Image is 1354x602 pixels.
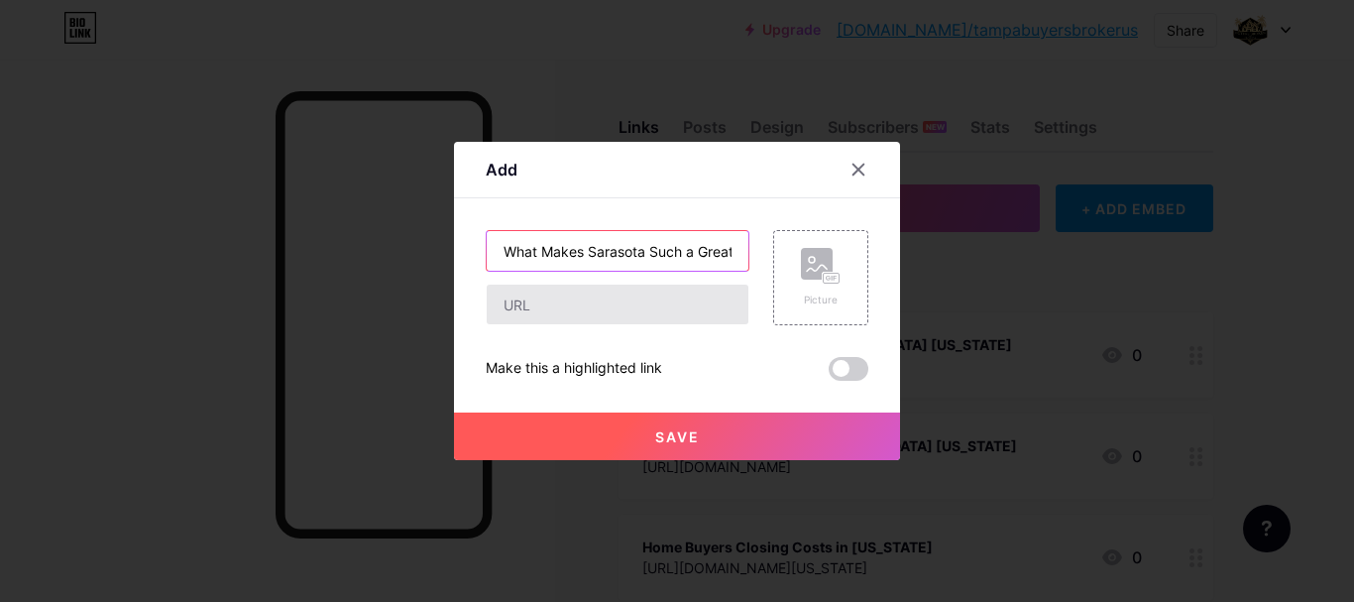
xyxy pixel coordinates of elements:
[655,428,700,445] span: Save
[487,285,748,324] input: URL
[486,357,662,381] div: Make this a highlighted link
[801,293,841,307] div: Picture
[486,158,517,181] div: Add
[487,231,748,271] input: Title
[454,413,900,460] button: Save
